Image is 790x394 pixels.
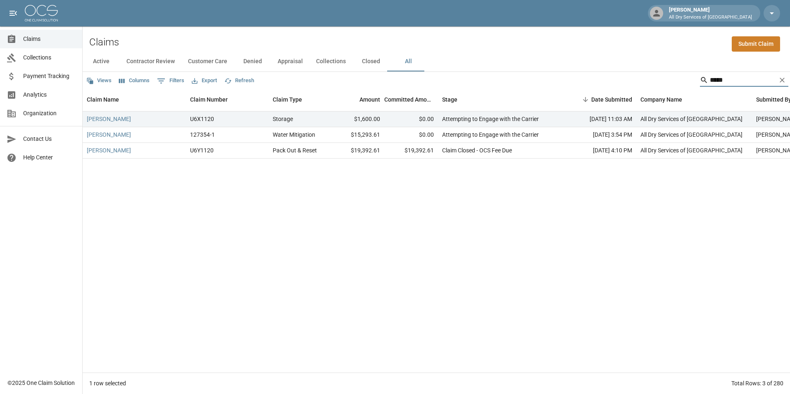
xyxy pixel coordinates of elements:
div: All Dry Services of Atlanta [640,146,742,154]
div: 1 row selected [89,379,126,387]
div: Amount [359,88,380,111]
span: Organization [23,109,76,118]
div: dynamic tabs [83,52,790,71]
div: Attempting to Engage with the Carrier [442,131,539,139]
a: [PERSON_NAME] [87,115,131,123]
div: Company Name [636,88,752,111]
div: $0.00 [384,127,438,143]
span: Payment Tracking [23,72,76,81]
button: Customer Care [181,52,234,71]
div: Attempting to Engage with the Carrier [442,115,539,123]
div: [DATE] 3:54 PM [562,127,636,143]
div: All Dry Services of Atlanta [640,131,742,139]
a: [PERSON_NAME] [87,131,131,139]
div: $19,392.61 [331,143,384,159]
h2: Claims [89,36,119,48]
span: Claims [23,35,76,43]
button: Active [83,52,120,71]
div: Stage [442,88,457,111]
div: All Dry Services of Atlanta [640,115,742,123]
div: © 2025 One Claim Solution [7,379,75,387]
div: Claim Type [269,88,331,111]
button: Collections [309,52,352,71]
span: Analytics [23,90,76,99]
button: Refresh [222,74,256,87]
div: Search [700,74,788,88]
button: open drawer [5,5,21,21]
div: Amount [331,88,384,111]
div: U6X1120 [190,115,214,123]
span: Contact Us [23,135,76,143]
span: Help Center [23,153,76,162]
div: Claim Type [273,88,302,111]
button: Clear [776,74,788,86]
div: Stage [438,88,562,111]
button: Closed [352,52,390,71]
button: Sort [580,94,591,105]
a: Submit Claim [732,36,780,52]
span: Collections [23,53,76,62]
button: Show filters [155,74,186,88]
div: Claim Closed - OCS Fee Due [442,146,512,154]
div: $1,600.00 [331,112,384,127]
button: Export [190,74,219,87]
button: Select columns [117,74,152,87]
div: Pack Out & Reset [273,146,317,154]
button: Denied [234,52,271,71]
button: Contractor Review [120,52,181,71]
div: [DATE] 11:03 AM [562,112,636,127]
button: All [390,52,427,71]
div: Claim Name [87,88,119,111]
div: Water Mitigation [273,131,315,139]
div: $19,392.61 [384,143,438,159]
a: [PERSON_NAME] [87,146,131,154]
div: Committed Amount [384,88,438,111]
div: Storage [273,115,293,123]
div: Company Name [640,88,682,111]
div: Claim Name [83,88,186,111]
div: Claim Number [190,88,228,111]
button: Views [84,74,114,87]
img: ocs-logo-white-transparent.png [25,5,58,21]
div: [PERSON_NAME] [666,6,755,21]
div: $0.00 [384,112,438,127]
div: Committed Amount [384,88,434,111]
div: U6Y1120 [190,146,214,154]
div: Claim Number [186,88,269,111]
button: Appraisal [271,52,309,71]
div: Date Submitted [591,88,632,111]
p: All Dry Services of [GEOGRAPHIC_DATA] [669,14,752,21]
div: $15,293.61 [331,127,384,143]
div: Date Submitted [562,88,636,111]
div: Total Rows: 3 of 280 [731,379,783,387]
div: 127354-1 [190,131,215,139]
div: [DATE] 4:10 PM [562,143,636,159]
